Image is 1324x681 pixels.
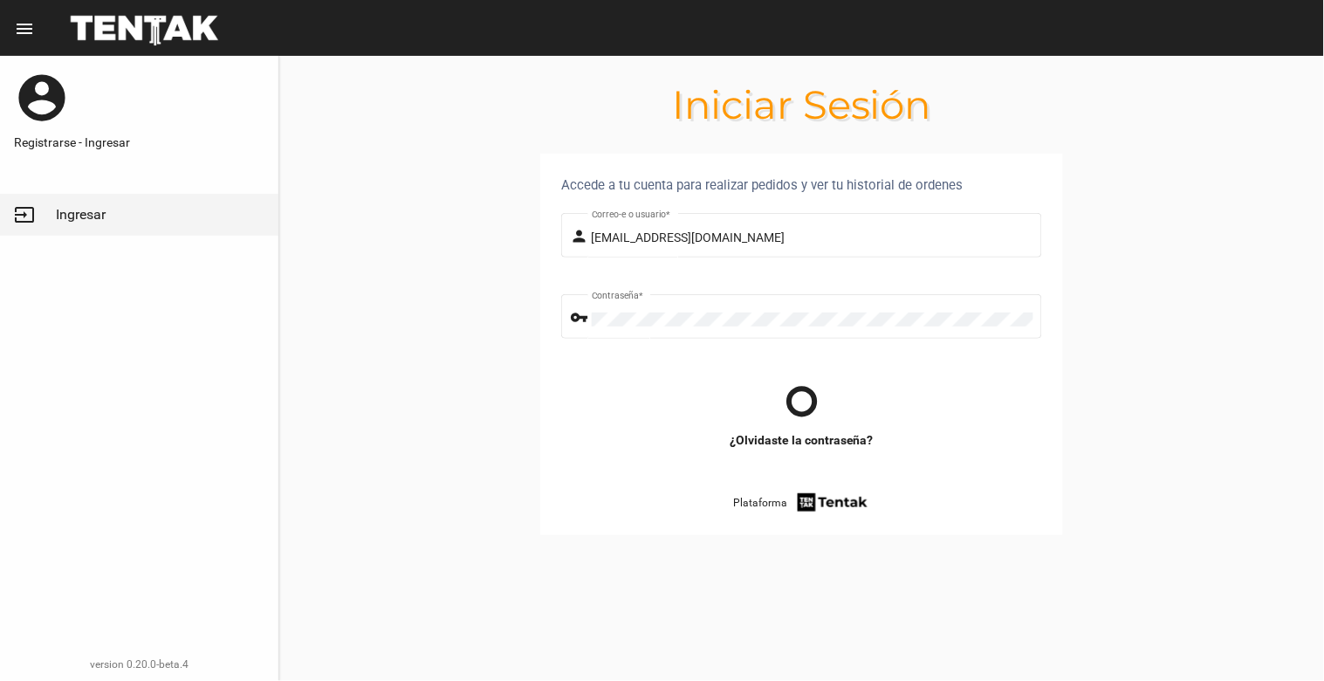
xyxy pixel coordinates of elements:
[56,206,106,224] span: Ingresar
[561,175,1042,196] div: Accede a tu cuenta para realizar pedidos y ver tu historial de ordenes
[14,134,264,151] a: Registrarse - Ingresar
[279,91,1324,119] h1: Iniciar Sesión
[14,18,35,39] mat-icon: menu
[730,431,874,449] a: ¿Olvidaste la contraseña?
[14,70,70,126] mat-icon: account_circle
[14,204,35,225] mat-icon: input
[795,491,870,514] img: tentak-firm.png
[571,226,592,247] mat-icon: person
[733,491,870,514] a: Plataforma
[733,494,787,512] span: Plataforma
[571,307,592,328] mat-icon: vpn_key
[14,656,264,673] div: version 0.20.0-beta.4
